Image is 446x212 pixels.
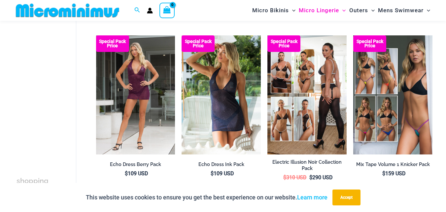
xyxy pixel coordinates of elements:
[252,2,289,19] span: Micro Bikinis
[348,2,376,19] a: OutersMenu ToggleMenu Toggle
[134,6,140,15] a: Search icon link
[267,35,347,154] img: Collection Pack (3)
[86,192,327,202] p: This website uses cookies to ensure you get the best experience on our website.
[13,3,122,18] img: MM SHOP LOGO FLAT
[17,22,76,154] iframe: TrustedSite Certified
[96,35,175,154] img: Echo Berry 5671 Dress 682 Thong 02
[378,2,424,19] span: Mens Swimwear
[349,2,368,19] span: Outers
[147,8,153,14] a: Account icon link
[353,35,432,154] img: Pack F
[332,190,360,205] button: Accept
[267,39,300,48] b: Special Pack Price
[353,161,432,168] h2: Mix Tape Volume 1 Knicker Pack
[299,2,339,19] span: Micro Lingerie
[96,35,175,154] a: Echo Berry 5671 Dress 682 Thong 02 Echo Berry 5671 Dress 682 Thong 05Echo Berry 5671 Dress 682 Th...
[17,177,49,185] span: shopping
[182,161,261,170] a: Echo Dress Ink Pack
[368,2,375,19] span: Menu Toggle
[297,2,347,19] a: Micro LingerieMenu ToggleMenu Toggle
[309,174,312,181] span: $
[267,35,347,154] a: Collection Pack (3) Electric Illusion Noir 1949 Bodysuit 04Electric Illusion Noir 1949 Bodysuit 04
[283,174,306,181] bdi: 310 USD
[297,194,327,201] a: Learn more
[211,170,214,177] span: $
[353,35,432,154] a: Pack F Pack BPack B
[353,39,386,48] b: Special Pack Price
[96,161,175,170] a: Echo Dress Berry Pack
[17,175,53,209] h3: Lingerie Packs
[250,1,433,20] nav: Site Navigation
[96,161,175,168] h2: Echo Dress Berry Pack
[182,35,261,154] img: Echo Ink 5671 Dress 682 Thong 07
[125,170,128,177] span: $
[309,174,332,181] bdi: 290 USD
[424,2,430,19] span: Menu Toggle
[353,161,432,170] a: Mix Tape Volume 1 Knicker Pack
[96,39,129,48] b: Special Pack Price
[182,35,261,154] a: Echo Ink 5671 Dress 682 Thong 07 Echo Ink 5671 Dress 682 Thong 08Echo Ink 5671 Dress 682 Thong 08
[382,170,405,177] bdi: 159 USD
[211,170,234,177] bdi: 109 USD
[251,2,297,19] a: Micro BikinisMenu ToggleMenu Toggle
[283,174,286,181] span: $
[125,170,148,177] bdi: 109 USD
[159,3,175,18] a: View Shopping Cart, empty
[267,159,347,171] h2: Electric Illusion Noir Collection Pack
[289,2,295,19] span: Menu Toggle
[376,2,432,19] a: Mens SwimwearMenu ToggleMenu Toggle
[267,159,347,174] a: Electric Illusion Noir Collection Pack
[182,39,215,48] b: Special Pack Price
[182,161,261,168] h2: Echo Dress Ink Pack
[382,170,385,177] span: $
[339,2,346,19] span: Menu Toggle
